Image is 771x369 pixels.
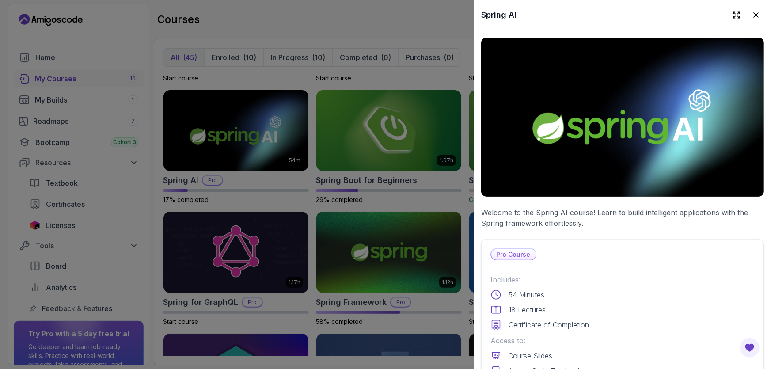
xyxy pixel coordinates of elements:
p: Includes: [490,274,755,285]
button: Expand drawer [729,7,744,23]
p: Access to: [490,335,755,346]
p: Course Slides [508,350,552,361]
p: Welcome to the Spring AI course! Learn to build intelligent applications with the Spring framewor... [481,207,764,228]
button: Open Feedback Button [739,337,760,358]
p: Pro Course [491,249,536,260]
p: Certificate of Completion [509,320,589,330]
p: 54 Minutes [509,289,544,300]
p: 18 Lectures [509,304,546,315]
img: spring-ai_thumbnail [481,38,764,197]
h2: Spring AI [481,9,517,21]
